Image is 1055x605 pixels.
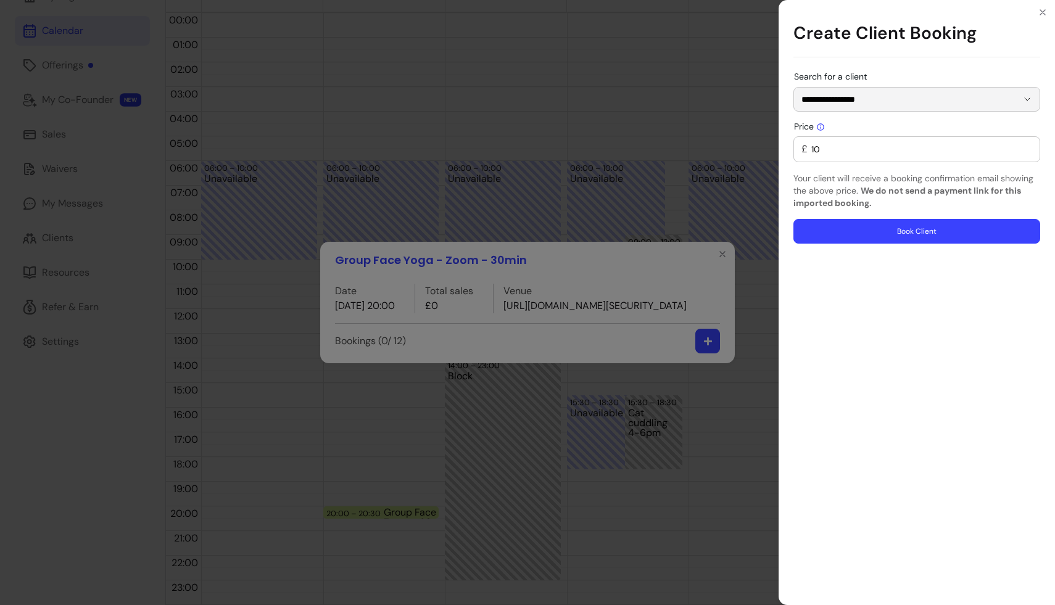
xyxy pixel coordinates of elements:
[801,137,1032,162] div: £
[793,185,1021,208] b: We do not send a payment link for this imported booking.
[793,172,1040,209] p: Your client will receive a booking confirmation email showing the above price.
[1033,2,1053,22] button: Close
[801,93,1017,105] input: Search for a client
[794,121,825,132] span: Price
[793,10,1040,57] h1: Create Client Booking
[793,219,1040,244] button: Book Client
[794,70,872,83] label: Search for a client
[808,143,1032,155] input: Price
[1017,89,1037,109] button: Show suggestions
